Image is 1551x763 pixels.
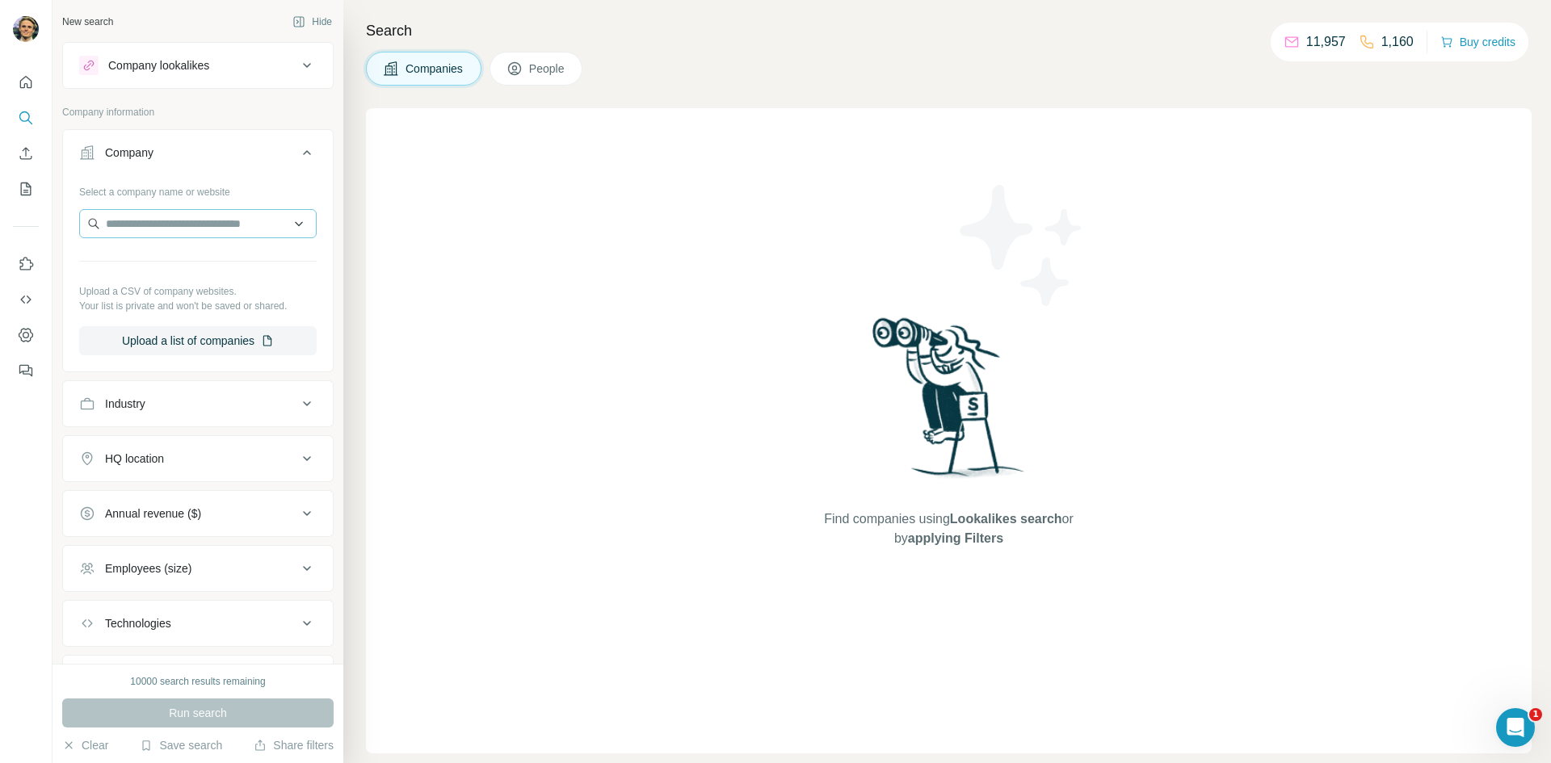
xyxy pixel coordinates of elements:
button: Company [63,133,333,178]
button: My lists [13,174,39,203]
div: Industry [105,396,145,412]
span: Lookalikes search [950,512,1062,526]
p: Company information [62,105,334,119]
span: Companies [406,61,464,77]
div: 10000 search results remaining [130,674,265,689]
button: Use Surfe API [13,285,39,314]
button: Industry [63,384,333,423]
img: Surfe Illustration - Stars [949,173,1095,318]
div: Select a company name or website [79,178,317,199]
div: Employees (size) [105,560,191,576]
button: Buy credits [1440,31,1515,53]
button: Clear [62,737,108,753]
div: Company [105,145,153,161]
div: New search [62,15,113,29]
button: Hide [281,10,343,34]
p: 11,957 [1306,32,1346,52]
img: Surfe Illustration - Woman searching with binoculars [865,313,1033,493]
button: Search [13,103,39,132]
p: Your list is private and won't be saved or shared. [79,299,317,313]
h4: Search [366,19,1532,42]
button: Dashboard [13,321,39,350]
div: Company lookalikes [108,57,209,73]
p: Upload a CSV of company websites. [79,284,317,299]
button: Quick start [13,68,39,97]
button: Save search [140,737,222,753]
iframe: Intercom live chat [1496,708,1535,747]
span: People [529,61,566,77]
button: Company lookalikes [63,46,333,85]
button: Employees (size) [63,549,333,588]
button: Technologies [63,604,333,643]
button: Upload a list of companies [79,326,317,355]
div: Technologies [105,615,171,631]
span: 1 [1529,708,1542,721]
button: Enrich CSV [13,139,39,168]
button: Feedback [13,356,39,385]
p: 1,160 [1381,32,1414,52]
div: HQ location [105,451,164,467]
img: Avatar [13,16,39,42]
button: HQ location [63,439,333,478]
button: Keywords [63,659,333,698]
span: Find companies using or by [819,509,1078,548]
button: Share filters [254,737,334,753]
button: Use Surfe on LinkedIn [13,249,39,279]
div: Annual revenue ($) [105,505,201,522]
span: applying Filters [908,531,1003,545]
button: Annual revenue ($) [63,494,333,533]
